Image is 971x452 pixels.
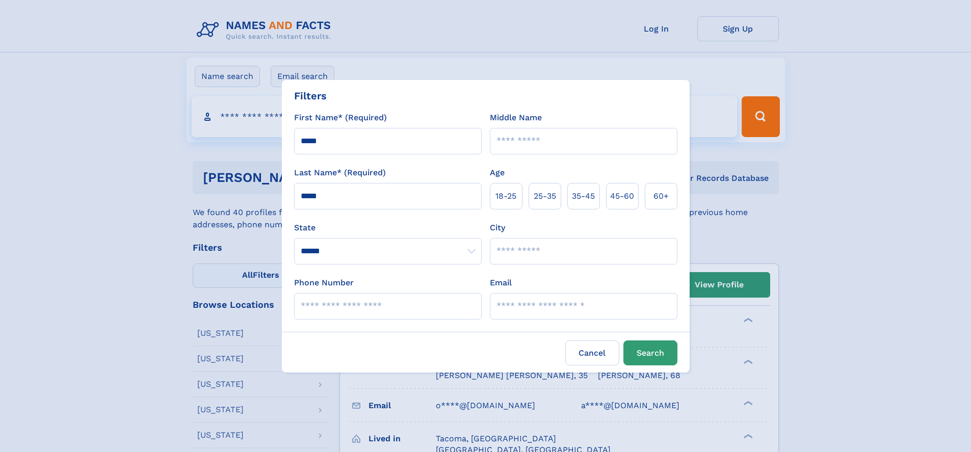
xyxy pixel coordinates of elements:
[294,277,354,289] label: Phone Number
[490,167,505,179] label: Age
[565,340,619,365] label: Cancel
[294,167,386,179] label: Last Name* (Required)
[490,277,512,289] label: Email
[534,190,556,202] span: 25‑35
[653,190,669,202] span: 60+
[623,340,677,365] button: Search
[490,112,542,124] label: Middle Name
[294,112,387,124] label: First Name* (Required)
[294,88,327,103] div: Filters
[294,222,482,234] label: State
[610,190,634,202] span: 45‑60
[490,222,505,234] label: City
[572,190,595,202] span: 35‑45
[495,190,516,202] span: 18‑25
